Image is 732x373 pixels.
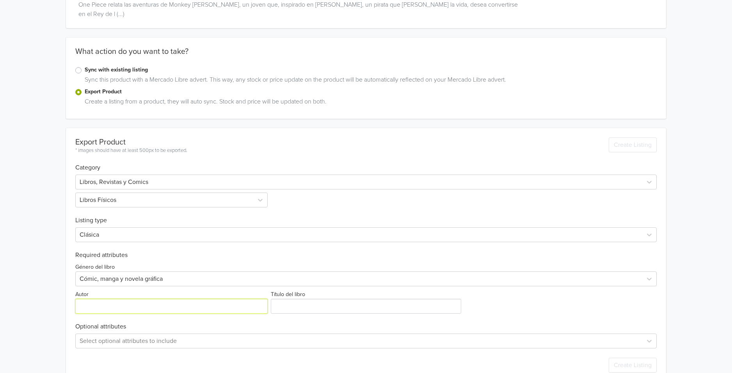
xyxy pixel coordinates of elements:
[85,87,657,96] label: Export Product
[609,137,657,152] button: Create Listing
[609,358,657,373] button: Create Listing
[75,207,657,224] h6: Listing type
[75,252,657,259] h6: Required attributes
[82,75,657,87] div: Sync this product with a Mercado Libre advert. This way, any stock or price update on the product...
[271,290,305,299] label: Título del libro
[82,97,657,109] div: Create a listing from a product, they will auto sync. Stock and price will be updated on both.
[75,137,187,147] div: Export Product
[75,263,115,271] label: Género del libro
[75,155,657,171] h6: Category
[75,290,89,299] label: Autor
[75,323,657,330] h6: Optional attributes
[75,147,187,155] div: * images should have at least 500px to be exported.
[85,66,657,74] label: Sync with existing listing
[66,47,666,66] div: What action do you want to take?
